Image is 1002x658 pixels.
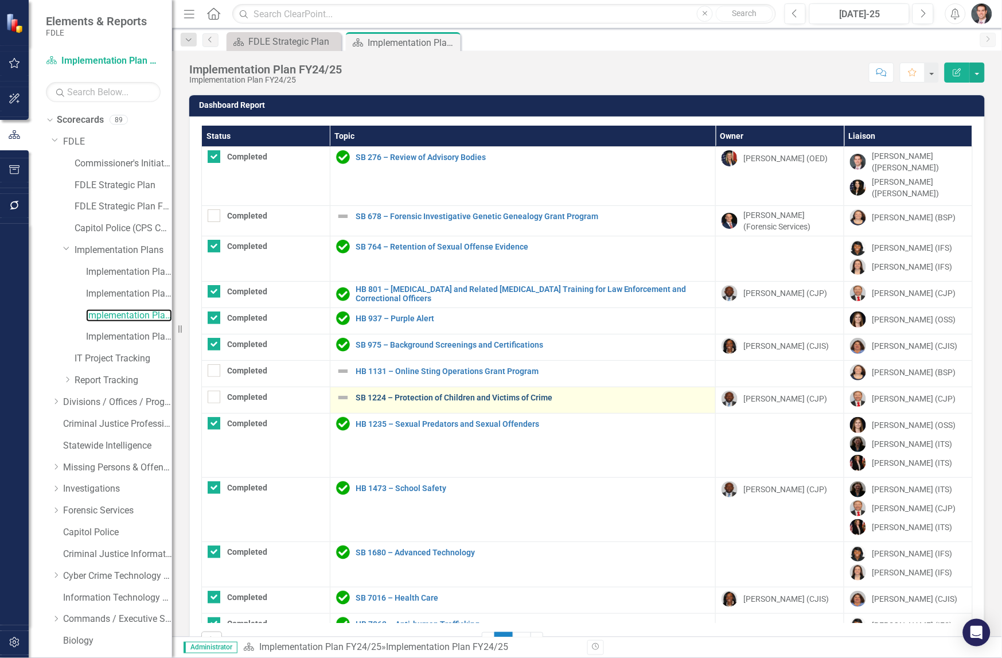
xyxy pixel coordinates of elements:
td: Double-Click to Edit [844,308,973,334]
a: HB 1235 – Sexual Predators and Sexual Offenders [356,420,710,429]
td: Double-Click to Edit [202,542,330,587]
a: SB 975 – Background Screenings and Certifications [356,341,710,349]
a: Implementation Plan FY23/24 [86,287,172,301]
div: [PERSON_NAME] (CJP) [743,484,827,495]
td: Double-Click to Edit [716,387,844,414]
div: [PERSON_NAME] (CJP) [743,287,827,299]
td: Double-Click to Edit [844,478,973,542]
td: Double-Click to Edit [716,236,844,282]
td: Double-Click to Edit [844,334,973,361]
td: Double-Click to Edit Right Click for Context Menu [330,361,716,387]
td: Double-Click to Edit [202,587,330,614]
img: Elizabeth Martin [850,364,866,380]
a: Divisions / Offices / Programs [63,396,172,409]
img: Heather Faulkner [850,312,866,328]
img: Complete [336,591,350,605]
div: [PERSON_NAME] (ITS) [872,484,952,495]
img: Not Defined [336,209,350,223]
td: Double-Click to Edit [716,334,844,361]
td: Double-Click to Edit [202,206,330,236]
span: ‹ [487,636,490,647]
a: Investigations [63,482,172,496]
a: Criminal Justice Information Services [63,548,172,561]
span: Search [732,9,757,18]
img: Heather Faulkner [850,417,866,433]
small: FDLE [46,28,147,37]
span: › [536,636,539,647]
td: Double-Click to Edit Right Click for Context Menu [330,334,716,361]
td: Double-Click to Edit Right Click for Context Menu [330,206,716,236]
img: Complete [336,546,350,559]
td: Double-Click to Edit Right Click for Context Menu [330,147,716,206]
a: SB 276 – Review of Advisory Bodies [356,153,710,162]
td: Double-Click to Edit Right Click for Context Menu [330,414,716,478]
span: Elements & Reports [46,14,147,28]
div: [DATE]-25 [813,7,906,21]
div: [PERSON_NAME] (CJIS) [872,593,957,605]
td: Double-Click to Edit [716,587,844,614]
div: [PERSON_NAME] (ITS) [872,457,952,469]
div: Implementation Plan FY24/25 [189,63,342,76]
div: [PERSON_NAME] (OED) [743,153,828,164]
td: Double-Click to Edit [844,542,973,587]
img: Ashley Brown [850,546,866,562]
a: HB 7063 – Anti-human Trafficking [356,620,710,629]
div: [PERSON_NAME] (IFS) [872,261,952,272]
div: Implementation Plan FY24/25 [368,36,458,50]
a: Implementation Plans [75,244,172,257]
div: [PERSON_NAME] (IFS) [872,620,952,631]
a: Cyber Crime Technology & Telecommunications [63,570,172,583]
div: [PERSON_NAME] (CJP) [743,393,827,404]
td: Double-Click to Edit [202,387,330,414]
div: Open Intercom Messenger [963,619,991,647]
td: Double-Click to Edit [202,282,330,308]
span: 1 [494,632,513,652]
a: FDLE Strategic Plan [229,34,338,49]
td: Double-Click to Edit [844,587,973,614]
a: Statewide Intelligence [63,439,172,453]
a: Capitol Police [63,526,172,539]
div: [PERSON_NAME] (IFS) [872,548,952,559]
td: Double-Click to Edit [844,206,973,236]
a: SB 764 – Retention of Sexual Offense Evidence [356,243,710,251]
a: Capitol Police (CPS COPY) [75,222,172,235]
div: FDLE Strategic Plan [248,34,338,49]
div: [PERSON_NAME] ([PERSON_NAME]) [872,176,966,199]
td: Double-Click to Edit [844,236,973,282]
td: Double-Click to Edit [844,282,973,308]
div: [PERSON_NAME] (OSS) [872,419,956,431]
img: Brett Kirkland [850,500,866,516]
a: HB 1131 – Online Sting Operations Grant Program [356,367,710,376]
td: Double-Click to Edit [202,478,330,542]
a: Criminal Justice Professionalism, Standards & Training Services [63,418,172,431]
img: Nicole Howard [850,436,866,452]
img: Rachel Truxell [850,591,866,607]
div: [PERSON_NAME] (CJIS) [743,340,829,352]
div: Implementation Plan FY24/25 [189,76,342,84]
img: Complete [336,312,350,325]
img: Amanda Ball [722,150,738,166]
td: Double-Click to Edit [202,334,330,361]
td: Double-Click to Edit [202,414,330,478]
div: » [243,641,579,655]
a: SB 1224 – Protection of Children and Victims of Crime [356,394,710,402]
img: Will Grissom [850,154,866,170]
td: Double-Click to Edit [716,308,844,334]
td: Double-Click to Edit [844,147,973,206]
a: SB 7016 – Health Care [356,594,710,602]
div: [PERSON_NAME] (Forensic Services) [743,209,838,232]
img: Erica Elliott [850,259,866,275]
a: Missing Persons & Offender Enforcement [63,461,172,474]
img: Brett Kirkland [850,285,866,301]
a: SB 678 – Forensic Investigative Genetic Genealogy Grant Program [356,212,710,221]
div: [PERSON_NAME] (ITS) [872,521,952,533]
a: Forensic Services [63,504,172,517]
img: Complete [336,240,350,254]
input: Search Below... [46,82,161,102]
a: FDLE Strategic Plan FY 25/26 [75,200,172,213]
td: Double-Click to Edit [716,147,844,206]
img: Complete [336,417,350,431]
img: Complete [336,481,350,495]
input: Search ClearPoint... [232,4,776,24]
a: Biology [63,634,172,648]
